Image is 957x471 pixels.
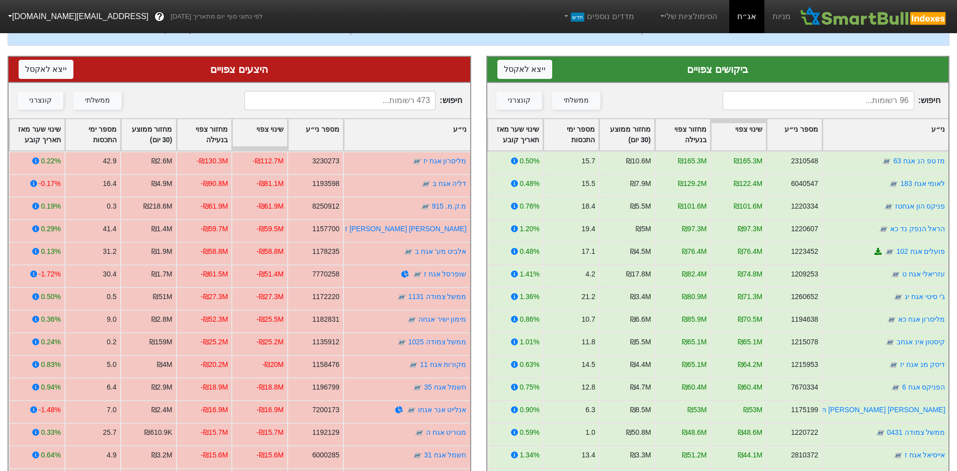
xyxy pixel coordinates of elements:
[10,119,64,150] div: Toggle SortBy
[39,178,61,189] div: -0.17%
[256,427,284,438] div: -₪15.7M
[737,314,762,325] div: ₪70.5M
[599,119,654,150] div: Toggle SortBy
[630,201,651,212] div: ₪5.5M
[201,178,228,189] div: -₪90.8M
[791,427,818,438] div: 1220722
[896,338,945,346] a: קיסטון אינ אגחב
[585,405,595,415] div: 6.3
[581,156,595,166] div: 15.7
[408,338,467,346] a: ממשל צמודה 1025
[41,450,60,460] div: 0.64%
[733,178,762,189] div: ₪122.4M
[103,427,117,438] div: 25.7
[898,315,945,323] a: מליסרון אגח כא
[408,293,467,301] a: ממשל צמודה 1131
[893,157,945,165] a: מז טפ הנ אגח 63
[581,314,595,325] div: 10.7
[201,201,228,212] div: -₪61.9M
[256,269,284,279] div: -₪51.4M
[544,119,598,150] div: Toggle SortBy
[312,224,339,234] div: 1157700
[103,246,117,257] div: 31.2
[344,119,470,150] div: Toggle SortBy
[791,382,818,393] div: 7670334
[397,337,407,347] img: tase link
[256,224,284,234] div: -₪59.5M
[896,247,945,255] a: פועלים אגח 102
[581,359,595,370] div: 14.5
[107,382,116,393] div: 6.4
[767,119,822,150] div: Toggle SortBy
[41,201,60,212] div: 0.19%
[508,95,531,106] div: קונצרני
[256,314,284,325] div: -₪25.5M
[414,428,424,438] img: tase link
[737,450,762,460] div: ₪44.1M
[312,246,339,257] div: 1178235
[888,360,898,370] img: tase link
[904,451,945,459] a: אייסיאל אגח ז
[886,315,896,325] img: tase link
[121,119,176,150] div: Toggle SortBy
[496,91,542,110] button: קונצרני
[256,178,284,189] div: -₪81.1M
[681,337,707,347] div: ₪65.1M
[345,225,466,233] a: [PERSON_NAME] [PERSON_NAME] ז
[232,119,287,150] div: Toggle SortBy
[681,382,707,393] div: ₪60.4M
[418,315,467,323] a: מימון ישיר אגחה
[571,13,584,22] span: חדש
[893,450,903,460] img: tase link
[681,292,707,302] div: ₪80.9M
[151,156,172,166] div: ₪2.6M
[256,337,284,347] div: -₪25.2M
[103,269,117,279] div: 30.4
[73,91,122,110] button: ממשלתי
[420,202,430,212] img: tase link
[737,292,762,302] div: ₪71.3M
[497,62,939,77] div: ביקושים צפויים
[630,178,651,189] div: ₪7.9M
[581,201,595,212] div: 18.4
[151,450,172,460] div: ₪3.2M
[737,224,762,234] div: ₪97.3M
[733,156,762,166] div: ₪165.3M
[655,119,710,150] div: Toggle SortBy
[201,427,228,438] div: -₪15.7M
[519,292,539,302] div: 1.36%
[737,269,762,279] div: ₪74.8M
[151,178,172,189] div: ₪4.9M
[895,202,945,210] a: פניקס הון אגחטז
[890,225,945,233] a: הראל הנפק נד כא
[711,119,766,150] div: Toggle SortBy
[312,359,339,370] div: 1158476
[170,12,263,22] span: לפי נתוני סוף יום מתאריך [DATE]
[312,156,339,166] div: 3230273
[791,405,818,415] div: 1175199
[900,360,945,368] a: דיסק מנ אגח יז
[878,224,888,234] img: tase link
[424,451,466,459] a: חשמל אגח 31
[107,450,116,460] div: 4.9
[630,246,651,257] div: ₪4.5M
[677,201,706,212] div: ₪101.6M
[41,224,60,234] div: 0.29%
[791,314,818,325] div: 1194638
[177,119,232,150] div: Toggle SortBy
[677,156,706,166] div: ₪165.3M
[791,156,818,166] div: 2310548
[408,360,418,370] img: tase link
[103,156,117,166] div: 42.9
[256,405,284,415] div: -₪16.9M
[151,405,172,415] div: ₪2.4M
[312,337,339,347] div: 1135912
[41,427,60,438] div: 0.33%
[519,246,539,257] div: 0.48%
[39,269,61,279] div: -1.72%
[630,359,651,370] div: ₪4.4M
[737,337,762,347] div: ₪65.1M
[157,359,172,370] div: ₪4M
[421,179,431,189] img: tase link
[403,247,413,257] img: tase link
